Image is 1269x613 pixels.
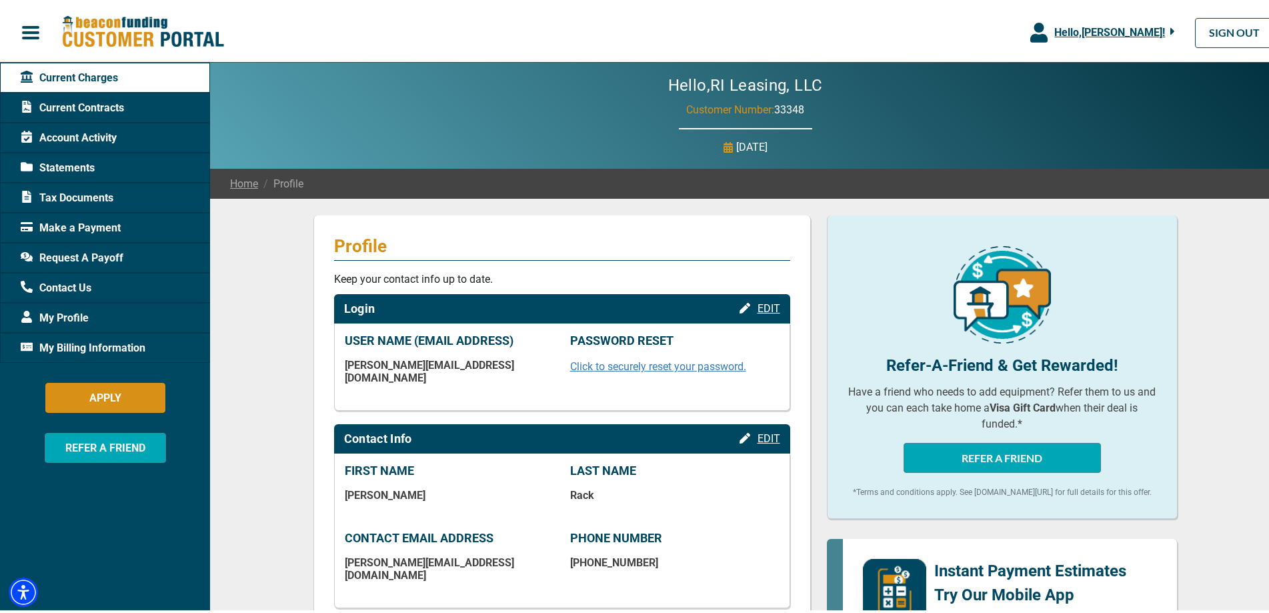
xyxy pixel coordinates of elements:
[21,127,117,143] span: Account Activity
[934,580,1126,604] p: Try Our Mobile App
[21,157,95,173] span: Statements
[686,101,774,113] span: Customer Number:
[21,338,145,354] span: My Billing Information
[21,97,124,113] span: Current Contracts
[258,173,303,189] span: Profile
[758,299,780,312] span: EDIT
[934,556,1126,580] p: Instant Payment Estimates
[570,554,780,566] p: [PHONE_NUMBER]
[45,430,166,460] button: REFER A FRIEND
[736,137,768,153] p: [DATE]
[21,247,123,263] span: Request A Payoff
[345,461,554,476] p: FIRST NAME
[334,233,790,254] p: Profile
[9,575,38,604] div: Accessibility Menu
[21,187,113,203] span: Tax Documents
[21,277,91,293] span: Contact Us
[345,331,554,346] p: USER NAME (EMAIL ADDRESS)
[21,308,89,324] span: My Profile
[570,486,780,499] p: Rack
[345,486,554,499] p: [PERSON_NAME]
[1054,23,1165,36] span: Hello, [PERSON_NAME] !
[954,243,1051,341] img: refer-a-friend-icon.png
[345,554,554,579] p: [PERSON_NAME][EMAIL_ADDRESS][DOMAIN_NAME]
[570,331,780,346] p: PASSWORD RESET
[344,429,412,444] h2: Contact Info
[230,173,258,189] a: Home
[774,101,804,113] span: 33348
[345,356,554,382] p: [PERSON_NAME][EMAIL_ADDRESS][DOMAIN_NAME]
[848,351,1157,375] p: Refer-A-Friend & Get Rewarded!
[758,430,780,442] span: EDIT
[570,461,780,476] p: LAST NAME
[345,528,554,543] p: CONTACT EMAIL ADDRESS
[628,73,863,93] h2: Hello, RI Leasing, LLC
[570,528,780,543] p: PHONE NUMBER
[904,440,1101,470] button: REFER A FRIEND
[45,380,165,410] button: APPLY
[344,299,375,314] h2: Login
[21,67,118,83] span: Current Charges
[570,358,746,370] a: Click to securely reset your password.
[21,217,121,233] span: Make a Payment
[61,13,224,47] img: Beacon Funding Customer Portal Logo
[990,399,1056,412] b: Visa Gift Card
[334,269,790,285] p: Keep your contact info up to date.
[848,484,1157,496] p: *Terms and conditions apply. See [DOMAIN_NAME][URL] for full details for this offer.
[848,382,1157,430] p: Have a friend who needs to add equipment? Refer them to us and you can each take home a when thei...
